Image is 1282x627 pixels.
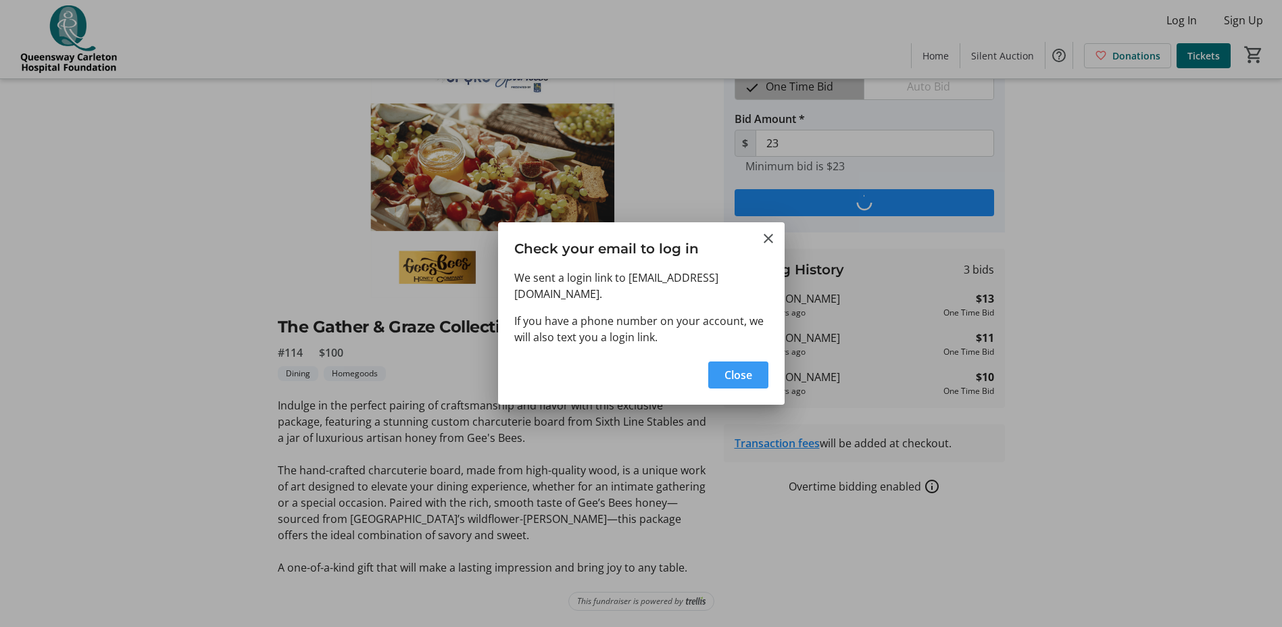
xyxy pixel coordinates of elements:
h3: Check your email to log in [498,222,785,269]
span: Close [724,367,752,383]
button: Close [760,230,776,247]
p: We sent a login link to [EMAIL_ADDRESS][DOMAIN_NAME]. [514,270,768,302]
button: Close [708,361,768,388]
p: If you have a phone number on your account, we will also text you a login link. [514,313,768,345]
